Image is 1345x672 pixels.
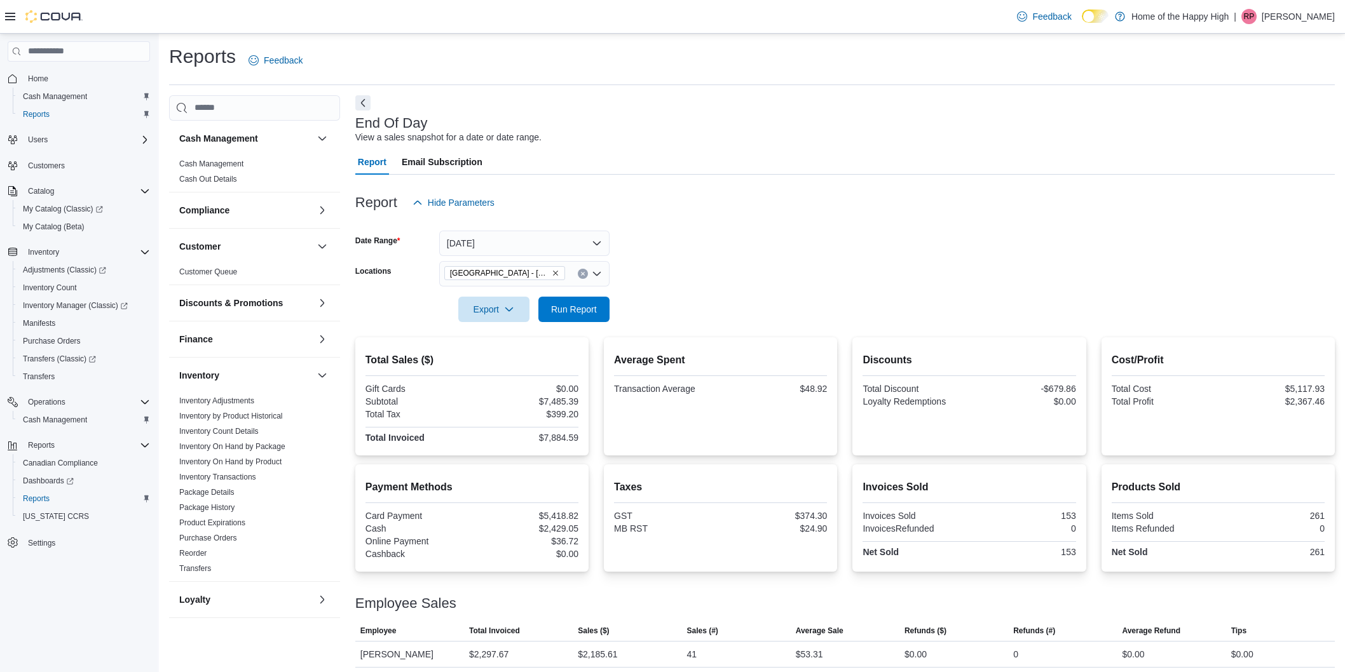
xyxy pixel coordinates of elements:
[179,240,312,253] button: Customer
[972,396,1076,407] div: $0.00
[179,267,237,277] span: Customer Queue
[469,626,520,636] span: Total Invoiced
[365,480,578,495] h2: Payment Methods
[1131,9,1229,24] p: Home of the Happy High
[23,132,53,147] button: Users
[179,333,213,346] h3: Finance
[179,427,259,436] a: Inventory Count Details
[1112,384,1216,394] div: Total Cost
[13,350,155,368] a: Transfers (Classic)
[614,523,718,534] div: MB RST
[723,384,828,394] div: $48.92
[466,297,522,322] span: Export
[179,441,285,452] span: Inventory On Hand by Package
[450,267,549,279] span: [GEOGRAPHIC_DATA] - [GEOGRAPHIC_DATA] - Fire & Flower
[592,269,602,279] button: Open list of options
[23,222,85,232] span: My Catalog (Beta)
[18,262,150,278] span: Adjustments (Classic)
[469,647,509,662] div: $2,297.67
[474,549,578,559] div: $0.00
[315,592,330,607] button: Loyalty
[179,175,237,184] a: Cash Out Details
[179,369,219,382] h3: Inventory
[18,262,111,278] a: Adjustments (Classic)
[355,266,392,276] label: Locations
[863,523,967,534] div: InvoicesRefunded
[458,297,529,322] button: Export
[1112,480,1325,495] h2: Products Sold
[355,642,464,667] div: [PERSON_NAME]
[972,384,1076,394] div: -$679.86
[25,10,83,23] img: Cova
[474,523,578,534] div: $2,429.05
[1220,511,1325,521] div: 261
[365,549,470,559] div: Cashback
[1012,4,1076,29] a: Feedback
[13,332,155,350] button: Purchase Orders
[13,218,155,236] button: My Catalog (Beta)
[407,190,500,215] button: Hide Parameters
[179,534,237,542] a: Purchase Orders
[18,412,92,427] a: Cash Management
[315,295,330,311] button: Discounts & Promotions
[1241,9,1257,24] div: Rachel Power
[28,135,48,145] span: Users
[474,409,578,419] div: $399.20
[169,156,340,192] div: Cash Management
[578,647,617,662] div: $2,185.61
[13,411,155,429] button: Cash Management
[315,368,330,383] button: Inventory
[179,396,254,406] span: Inventory Adjustments
[179,548,207,558] span: Reorder
[1013,626,1055,636] span: Refunds (#)
[8,64,150,585] nav: Complex example
[474,536,578,546] div: $36.72
[723,523,828,534] div: $24.90
[23,354,96,364] span: Transfers (Classic)
[474,396,578,407] div: $7,485.39
[179,267,237,276] a: Customer Queue
[23,91,87,102] span: Cash Management
[1220,523,1325,534] div: 0
[23,394,150,410] span: Operations
[23,283,77,293] span: Inventory Count
[179,426,259,436] span: Inventory Count Details
[3,533,155,551] button: Settings
[179,473,256,481] a: Inventory Transactions
[863,384,967,394] div: Total Discount
[444,266,565,280] span: Swan River - Main Street - Fire & Flower
[474,384,578,394] div: $0.00
[179,487,235,497] span: Package Details
[179,204,312,217] button: Compliance
[179,412,283,420] a: Inventory by Product Historical
[179,533,237,543] span: Purchase Orders
[23,300,128,311] span: Inventory Manager (Classic)
[18,351,101,366] a: Transfers (Classic)
[1032,10,1071,23] span: Feedback
[1112,547,1148,557] strong: Net Sold
[179,593,210,606] h3: Loyalty
[28,161,65,171] span: Customers
[18,298,150,313] span: Inventory Manager (Classic)
[18,412,150,427] span: Cash Management
[28,247,59,257] span: Inventory
[18,89,150,104] span: Cash Management
[18,201,150,217] span: My Catalog (Classic)
[23,71,53,86] a: Home
[179,442,285,451] a: Inventory On Hand by Package
[23,438,150,453] span: Reports
[18,107,55,122] a: Reports
[3,243,155,261] button: Inventory
[13,279,155,297] button: Inventory Count
[3,393,155,411] button: Operations
[428,196,495,209] span: Hide Parameters
[686,647,697,662] div: 41
[614,353,827,368] h2: Average Spent
[28,186,54,196] span: Catalog
[23,494,50,504] span: Reports
[358,149,386,175] span: Report
[179,503,235,512] a: Package History
[23,534,150,550] span: Settings
[23,511,89,521] span: [US_STATE] CCRS
[355,131,542,144] div: View a sales snapshot for a date or date range.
